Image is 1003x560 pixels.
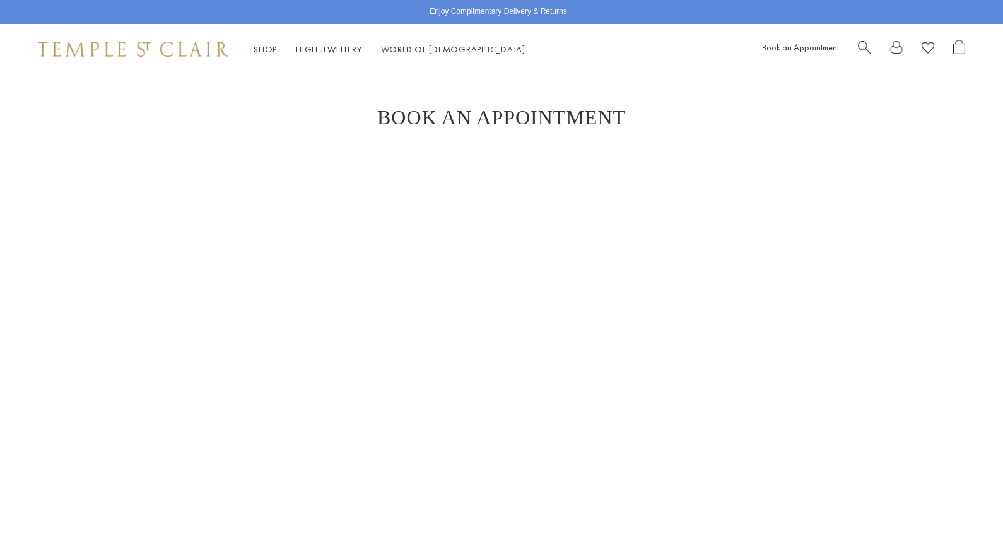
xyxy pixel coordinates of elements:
[762,42,839,53] a: Book an Appointment
[381,44,525,55] a: World of [DEMOGRAPHIC_DATA]World of [DEMOGRAPHIC_DATA]
[858,40,871,59] a: Search
[50,106,953,129] h1: Book An Appointment
[254,44,277,55] a: ShopShop
[940,501,990,547] iframe: Gorgias live chat messenger
[922,40,934,59] a: View Wishlist
[430,6,566,18] p: Enjoy Complimentary Delivery & Returns
[254,42,525,57] nav: Main navigation
[38,42,228,57] img: Temple St. Clair
[953,40,965,59] a: Open Shopping Bag
[296,44,362,55] a: High JewelleryHigh Jewellery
